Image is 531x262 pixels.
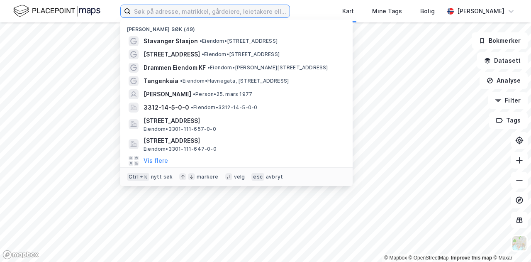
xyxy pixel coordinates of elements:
[372,6,402,16] div: Mine Tags
[342,6,354,16] div: Kart
[193,91,195,97] span: •
[144,103,189,113] span: 3312-14-5-0-0
[251,173,264,181] div: esc
[490,222,531,262] iframe: Chat Widget
[472,32,528,49] button: Bokmerker
[384,255,407,261] a: Mapbox
[180,78,183,84] span: •
[193,91,252,98] span: Person • 25. mars 1977
[489,112,528,129] button: Tags
[457,6,504,16] div: [PERSON_NAME]
[191,104,257,111] span: Eiendom • 3312-14-5-0-0
[13,4,100,18] img: logo.f888ab2527a4732fd821a326f86c7f29.svg
[127,173,149,181] div: Ctrl + k
[144,146,217,152] span: Eiendom • 3301-111-647-0-0
[197,174,218,180] div: markere
[266,174,283,180] div: avbryt
[202,51,280,58] span: Eiendom • [STREET_ADDRESS]
[144,49,200,59] span: [STREET_ADDRESS]
[144,36,198,46] span: Stavanger Stasjon
[477,52,528,69] button: Datasett
[420,6,435,16] div: Bolig
[409,255,449,261] a: OpenStreetMap
[144,126,216,132] span: Eiendom • 3301-111-657-0-0
[202,51,204,57] span: •
[480,72,528,89] button: Analyse
[200,38,202,44] span: •
[144,156,168,166] button: Vis flere
[207,64,210,71] span: •
[120,20,353,34] div: [PERSON_NAME] søk (49)
[131,5,290,17] input: Søk på adresse, matrikkel, gårdeiere, leietakere eller personer
[180,78,289,84] span: Eiendom • Havnegata, [STREET_ADDRESS]
[200,38,278,44] span: Eiendom • [STREET_ADDRESS]
[144,116,343,126] span: [STREET_ADDRESS]
[488,92,528,109] button: Filter
[207,64,328,71] span: Eiendom • [PERSON_NAME][STREET_ADDRESS]
[151,174,173,180] div: nytt søk
[144,63,206,73] span: Drammen Eiendom KF
[451,255,492,261] a: Improve this map
[144,76,178,86] span: Tangenkaia
[234,174,245,180] div: velg
[144,89,191,99] span: [PERSON_NAME]
[490,222,531,262] div: Kontrollprogram for chat
[191,104,193,110] span: •
[144,136,343,146] span: [STREET_ADDRESS]
[2,250,39,260] a: Mapbox homepage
